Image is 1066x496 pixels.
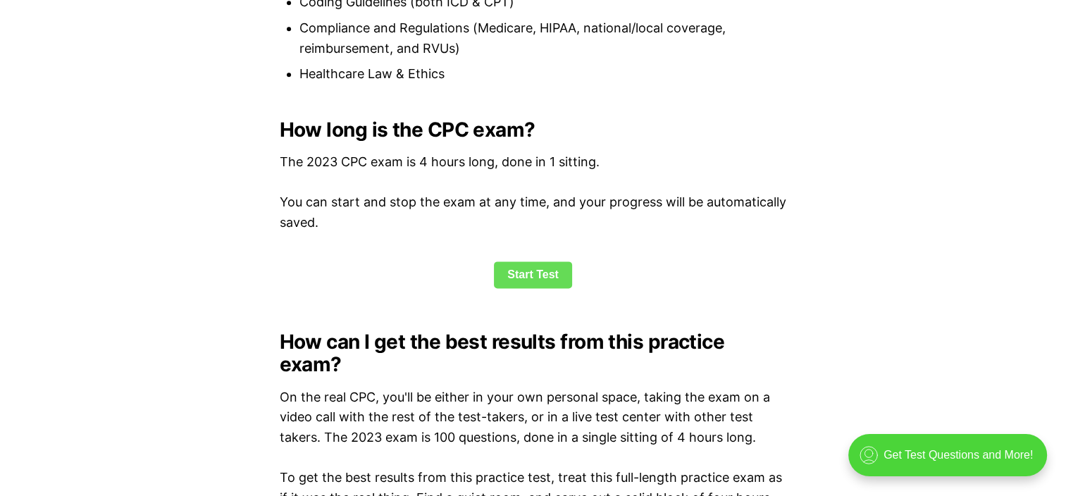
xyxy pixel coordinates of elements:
[836,427,1066,496] iframe: portal-trigger
[299,64,787,85] li: Healthcare Law & Ethics
[280,330,787,376] h2: How can I get the best results from this practice exam?
[280,387,787,448] p: On the real CPC, you'll be either in your own personal space, taking the exam on a video call wit...
[280,118,787,141] h2: How long is the CPC exam?
[280,192,787,233] p: You can start and stop the exam at any time, and your progress will be automatically saved.
[494,261,572,288] a: Start Test
[280,152,787,173] p: The 2023 CPC exam is 4 hours long, done in 1 sitting.
[299,18,787,59] li: Compliance and Regulations (Medicare, HIPAA, national/local coverage, reimbursement, and RVUs)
